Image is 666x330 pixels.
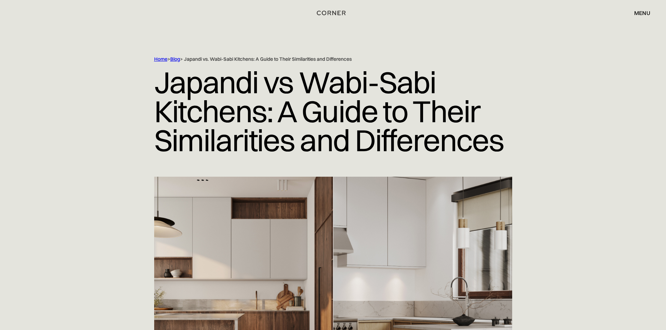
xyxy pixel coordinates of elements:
div: menu [634,10,650,16]
a: Home [154,56,167,62]
div: > > Japandi vs. Wabi-Sabi Kitchens: A Guide to Their Similarities and Differences [154,56,483,63]
h1: Japandi vs Wabi-Sabi Kitchens: A Guide to Their Similarities and Differences [154,63,512,160]
a: Blog [170,56,180,62]
a: home [308,8,358,17]
div: menu [627,7,650,19]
